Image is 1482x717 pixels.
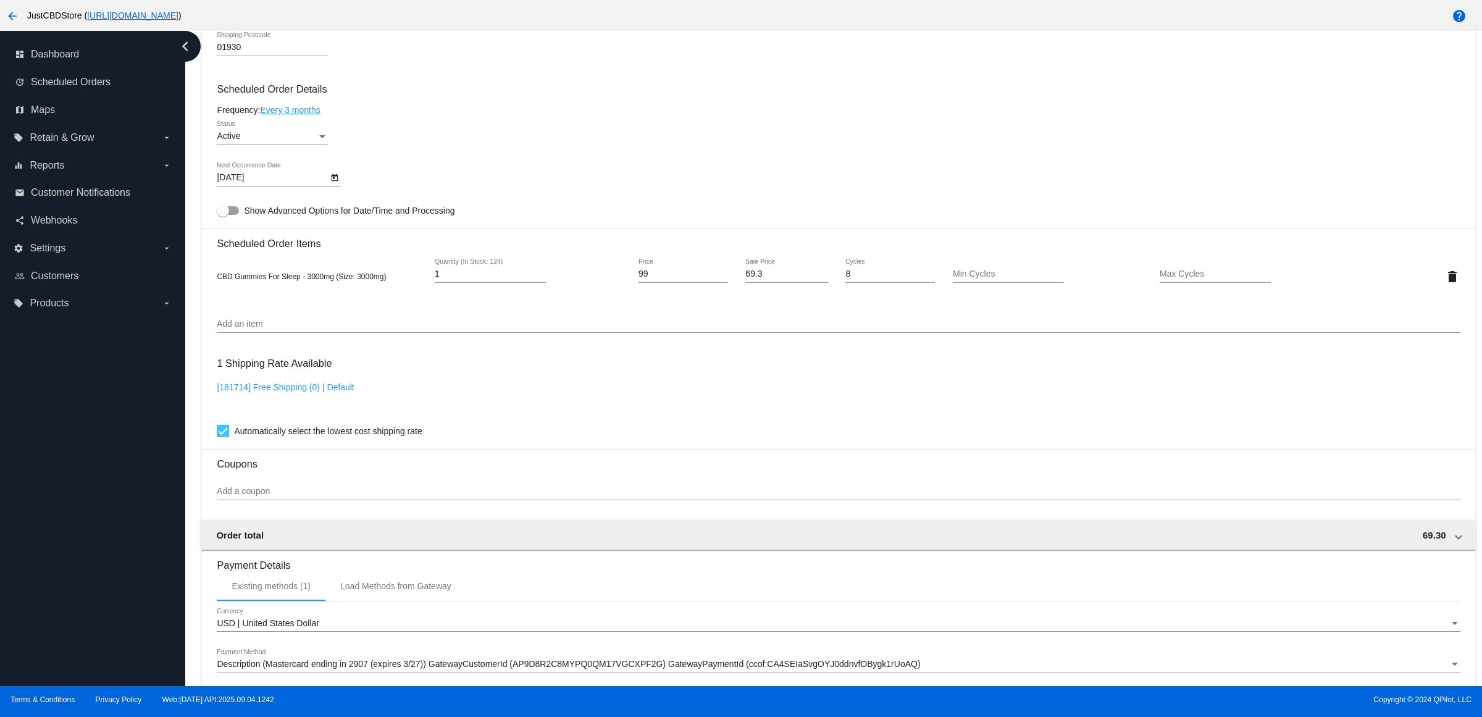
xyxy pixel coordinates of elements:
span: Customer Notifications [31,187,130,198]
mat-select: Payment Method [217,660,1460,669]
h3: 1 Shipping Rate Available [217,350,332,377]
a: share Webhooks [15,211,172,230]
input: Price [638,269,728,279]
h3: Scheduled Order Items [217,229,1460,249]
span: 69.30 [1423,530,1446,540]
span: Order total [216,530,264,540]
input: Next Occurrence Date [217,173,328,183]
input: Max Cycles [1160,269,1271,279]
i: arrow_drop_down [162,243,172,253]
span: Active [217,131,240,141]
span: JustCBDStore ( ) [27,10,182,20]
span: Reports [30,160,64,171]
a: Web:[DATE] API:2025.09.04.1242 [162,695,274,704]
mat-select: Currency [217,619,1460,629]
i: share [15,216,25,225]
i: arrow_drop_down [162,133,172,143]
div: Frequency: [217,105,1460,115]
i: email [15,188,25,198]
a: [181714] Free Shipping (0) | Default [217,382,354,392]
span: Scheduled Orders [31,77,111,88]
h3: Scheduled Order Details [217,83,1460,95]
i: update [15,77,25,87]
i: map [15,105,25,115]
a: Every 3 months [260,105,320,115]
input: Quantity (In Stock: 124) [435,269,546,279]
span: Retain & Grow [30,132,94,143]
mat-expansion-panel-header: Order total 69.30 [201,520,1475,550]
input: Cycles [845,269,935,279]
h3: Coupons [217,449,1460,470]
i: local_offer [14,133,23,143]
span: Maps [31,104,55,115]
mat-select: Status [217,132,328,141]
mat-icon: help [1452,9,1467,23]
a: people_outline Customers [15,266,172,286]
a: Privacy Policy [96,695,142,704]
div: Load Methods from Gateway [340,581,451,591]
span: Description (Mastercard ending in 2907 (expires 3/27)) GatewayCustomerId (AP9D8R2C8MYPQ0QM17VGCXP... [217,659,920,669]
input: Min Cycles [953,269,1064,279]
span: CBD Gummies For Sleep - 3000mg (Size: 3000mg) [217,272,386,281]
h3: Payment Details [217,550,1460,571]
span: Products [30,298,69,309]
input: Add an item [217,319,1460,329]
input: Shipping Postcode [217,43,328,52]
div: Existing methods (1) [232,581,311,591]
a: update Scheduled Orders [15,72,172,92]
a: dashboard Dashboard [15,44,172,64]
span: Automatically select the lowest cost shipping rate [234,424,422,438]
span: Show Advanced Options for Date/Time and Processing [244,204,454,217]
a: [URL][DOMAIN_NAME] [87,10,178,20]
i: settings [14,243,23,253]
i: dashboard [15,49,25,59]
mat-icon: arrow_back [5,9,20,23]
a: map Maps [15,100,172,120]
span: Webhooks [31,215,77,226]
i: local_offer [14,298,23,308]
input: Sale Price [745,269,827,279]
i: equalizer [14,161,23,170]
span: Copyright © 2024 QPilot, LLC [751,695,1472,704]
span: Settings [30,243,65,254]
span: USD | United States Dollar [217,618,319,628]
span: Dashboard [31,49,79,60]
a: email Customer Notifications [15,183,172,203]
i: arrow_drop_down [162,298,172,308]
input: Add a coupon [217,487,1460,497]
i: people_outline [15,271,25,281]
a: Terms & Conditions [10,695,75,704]
i: chevron_left [175,36,195,56]
i: arrow_drop_down [162,161,172,170]
button: Open calendar [328,170,341,183]
mat-icon: delete [1445,269,1460,284]
span: Customers [31,270,78,282]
